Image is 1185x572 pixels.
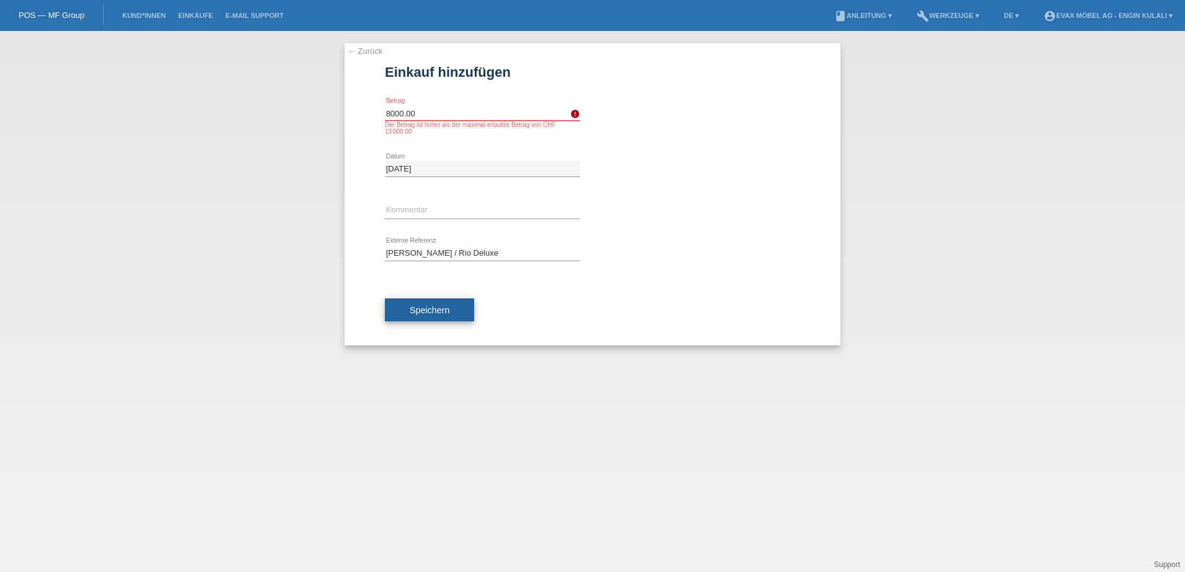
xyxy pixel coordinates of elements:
[834,10,847,22] i: book
[410,305,449,315] span: Speichern
[910,12,985,19] a: buildWerkzeuge ▾
[1037,12,1179,19] a: account_circleEVAX Möbel AG - Engin Kulali ▾
[172,12,219,19] a: Einkäufe
[917,10,929,22] i: build
[348,46,382,56] a: ← Zurück
[116,12,172,19] a: Kund*innen
[998,12,1025,19] a: DE ▾
[828,12,898,19] a: bookAnleitung ▾
[385,121,580,135] div: Der Betrag ist höher als der maximal erlaubte Betrag von CHF 13'000.00
[385,298,474,322] button: Speichern
[1044,10,1056,22] i: account_circle
[219,12,290,19] a: E-Mail Support
[385,64,800,80] h1: Einkauf hinzufügen
[570,109,580,119] i: error
[1154,560,1180,569] a: Support
[19,11,84,20] a: POS — MF Group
